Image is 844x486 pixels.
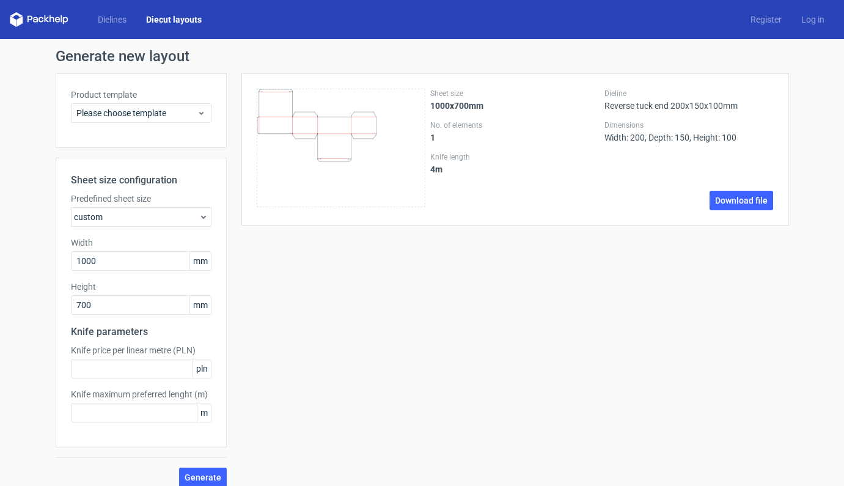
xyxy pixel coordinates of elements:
[71,251,211,271] input: custom
[136,13,211,26] a: Diecut layouts
[71,237,211,249] label: Width
[604,120,774,142] div: Width: 200, Depth: 150, Height: 100
[71,344,211,356] label: Knife price per linear metre (PLN)
[71,193,211,205] label: Predefined sheet size
[604,120,774,130] label: Dimensions
[430,89,600,98] label: Sheet size
[71,89,211,101] label: Product template
[430,164,442,174] strong: 4 m
[185,473,221,482] span: Generate
[71,207,211,227] div: custom
[76,107,197,119] span: Please choose template
[189,252,211,270] span: mm
[189,296,211,314] span: mm
[71,325,211,339] h2: Knife parameters
[430,133,435,142] strong: 1
[197,403,211,422] span: m
[430,120,600,130] label: No. of elements
[193,359,211,378] span: pln
[604,89,774,98] label: Dieline
[71,281,211,293] label: Height
[56,49,789,64] h1: Generate new layout
[430,101,483,111] strong: 1000x700mm
[710,191,773,210] a: Download file
[741,13,791,26] a: Register
[791,13,834,26] a: Log in
[88,13,136,26] a: Dielines
[604,89,774,111] div: Reverse tuck end 200x150x100mm
[71,388,211,400] label: Knife maximum preferred lenght (m)
[71,173,211,188] h2: Sheet size configuration
[430,152,600,162] label: Knife length
[71,295,211,315] input: custom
